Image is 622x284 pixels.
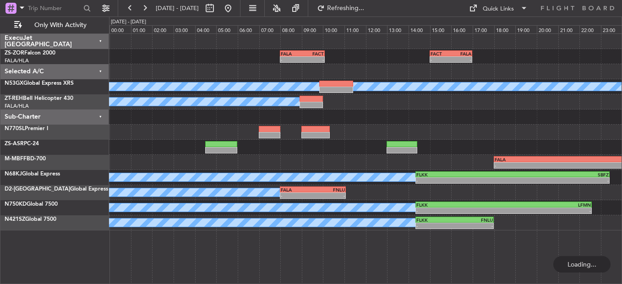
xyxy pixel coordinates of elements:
input: Trip Number [28,1,81,15]
a: D2-[GEOGRAPHIC_DATA]Global Express [5,186,108,192]
div: - [431,57,451,62]
div: FNLU [454,217,493,223]
a: ZS-ZORFalcon 2000 [5,50,55,56]
a: ZS-ASRPC-24 [5,141,39,147]
a: N421SZGlobal 7500 [5,217,56,222]
span: D2-[GEOGRAPHIC_DATA] [5,186,70,192]
div: 11:00 [344,25,366,33]
div: - [416,178,513,183]
span: N53GX [5,81,23,86]
div: - [302,57,324,62]
span: ZT-REH [5,96,23,101]
div: 01:00 [131,25,153,33]
a: M-MBFFBD-700 [5,156,46,162]
span: ZS-ASR [5,141,24,147]
div: FLKK [416,202,504,208]
div: FALA [281,187,313,192]
div: 00:00 [109,25,131,33]
span: N421SZ [5,217,25,222]
div: FACT [302,51,324,56]
a: FALA/HLA [5,57,29,64]
div: 03:00 [174,25,195,33]
div: 22:00 [579,25,601,33]
div: 09:00 [302,25,323,33]
div: - [281,193,313,198]
div: - [454,223,493,229]
div: 19:00 [515,25,537,33]
span: [DATE] - [DATE] [156,4,199,12]
div: - [451,57,472,62]
div: FNLU [313,187,345,192]
span: ZS-ZOR [5,50,24,56]
a: N53GXGlobal Express XRS [5,81,74,86]
a: N68KJGlobal Express [5,171,60,177]
div: - [495,163,612,168]
span: Only With Activity [24,22,97,28]
button: Only With Activity [10,18,99,33]
span: Refreshing... [327,5,365,11]
button: Refreshing... [313,1,368,16]
div: FLKK [416,172,513,177]
div: 18:00 [494,25,516,33]
div: 02:00 [152,25,174,33]
a: N750KDGlobal 7500 [5,202,58,207]
div: 16:00 [451,25,473,33]
div: 10:00 [323,25,344,33]
div: - [313,193,345,198]
div: 05:00 [216,25,238,33]
div: Loading... [553,256,611,273]
div: - [281,57,302,62]
div: 06:00 [238,25,259,33]
span: N770SL [5,126,25,131]
a: N770SLPremier I [5,126,48,131]
div: - [416,223,455,229]
div: 15:00 [430,25,452,33]
div: FALA [451,51,472,56]
div: 13:00 [387,25,409,33]
div: 04:00 [195,25,217,33]
div: 07:00 [259,25,281,33]
a: ZT-REHBell Helicopter 430 [5,96,73,101]
div: 08:00 [280,25,302,33]
span: N68KJ [5,171,22,177]
div: - [503,208,591,213]
span: N750KD [5,202,27,207]
div: LFMN [503,202,591,208]
div: 12:00 [366,25,387,33]
div: 21:00 [558,25,580,33]
div: 17:00 [473,25,494,33]
div: FALA [495,157,612,162]
div: FLKK [416,217,455,223]
div: - [513,178,609,183]
div: 20:00 [537,25,558,33]
span: M-MBFF [5,156,27,162]
div: FALA [281,51,302,56]
div: Quick Links [483,5,514,14]
button: Quick Links [464,1,532,16]
div: SBFZ [513,172,609,177]
div: FACT [431,51,451,56]
div: - [416,208,504,213]
div: 14:00 [409,25,430,33]
a: FALA/HLA [5,103,29,109]
div: [DATE] - [DATE] [111,18,146,26]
